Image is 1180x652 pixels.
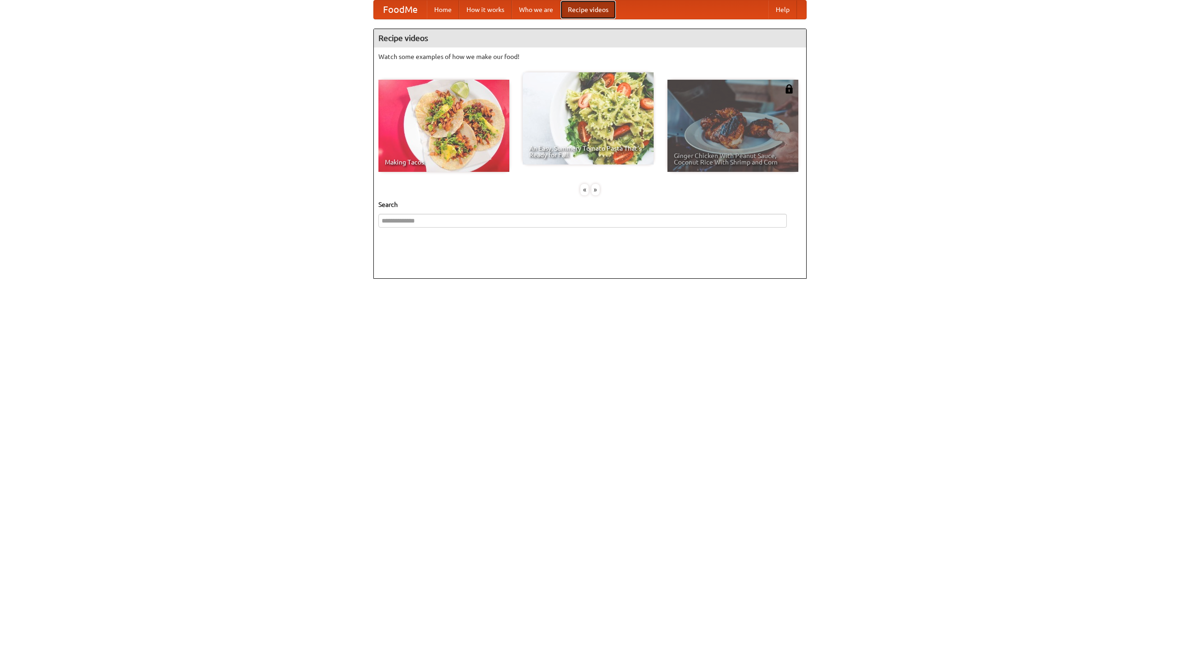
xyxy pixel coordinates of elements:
a: An Easy, Summery Tomato Pasta That's Ready for Fall [523,72,654,164]
img: 483408.png [785,84,794,94]
a: Help [768,0,797,19]
div: « [580,184,589,195]
span: An Easy, Summery Tomato Pasta That's Ready for Fall [529,145,647,158]
span: Making Tacos [385,159,503,165]
a: How it works [459,0,512,19]
h4: Recipe videos [374,29,806,47]
p: Watch some examples of how we make our food! [378,52,802,61]
a: Making Tacos [378,80,509,172]
a: Who we are [512,0,560,19]
div: » [591,184,600,195]
h5: Search [378,200,802,209]
a: Home [427,0,459,19]
a: FoodMe [374,0,427,19]
a: Recipe videos [560,0,616,19]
